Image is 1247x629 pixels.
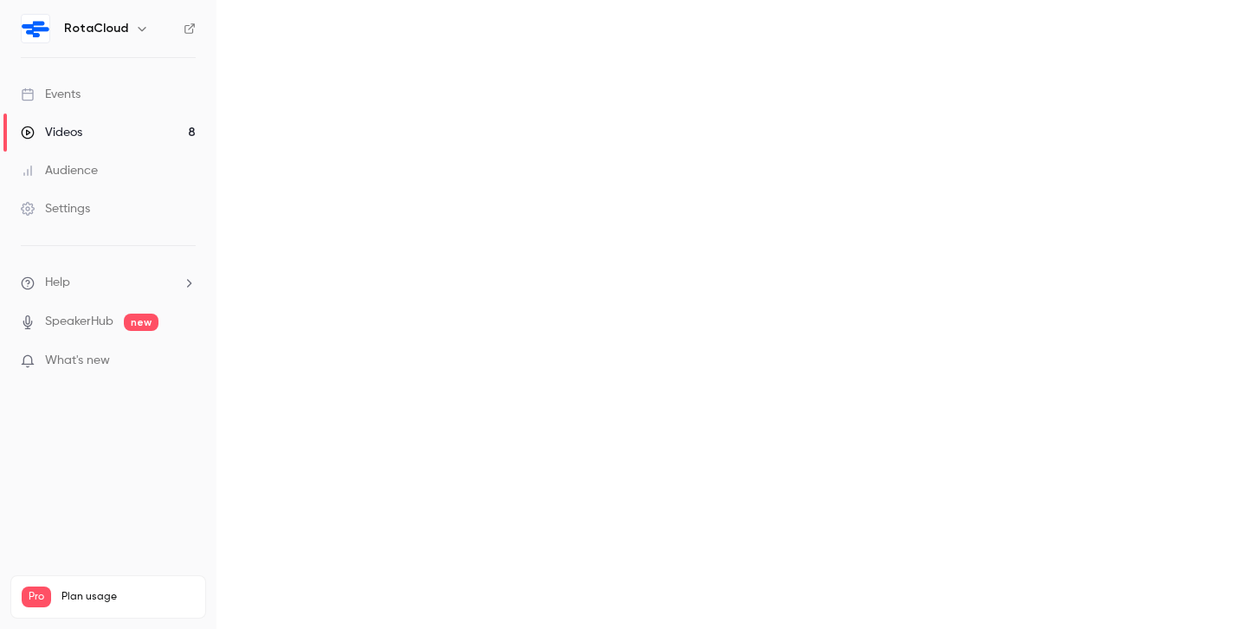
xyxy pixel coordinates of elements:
[21,86,81,103] div: Events
[45,352,110,370] span: What's new
[21,200,90,217] div: Settings
[21,124,82,141] div: Videos
[22,15,49,42] img: RotaCloud
[22,587,51,607] span: Pro
[175,353,196,369] iframe: Noticeable Trigger
[124,314,158,331] span: new
[21,274,196,292] li: help-dropdown-opener
[45,274,70,292] span: Help
[61,590,195,604] span: Plan usage
[21,162,98,179] div: Audience
[45,313,113,331] a: SpeakerHub
[64,20,128,37] h6: RotaCloud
